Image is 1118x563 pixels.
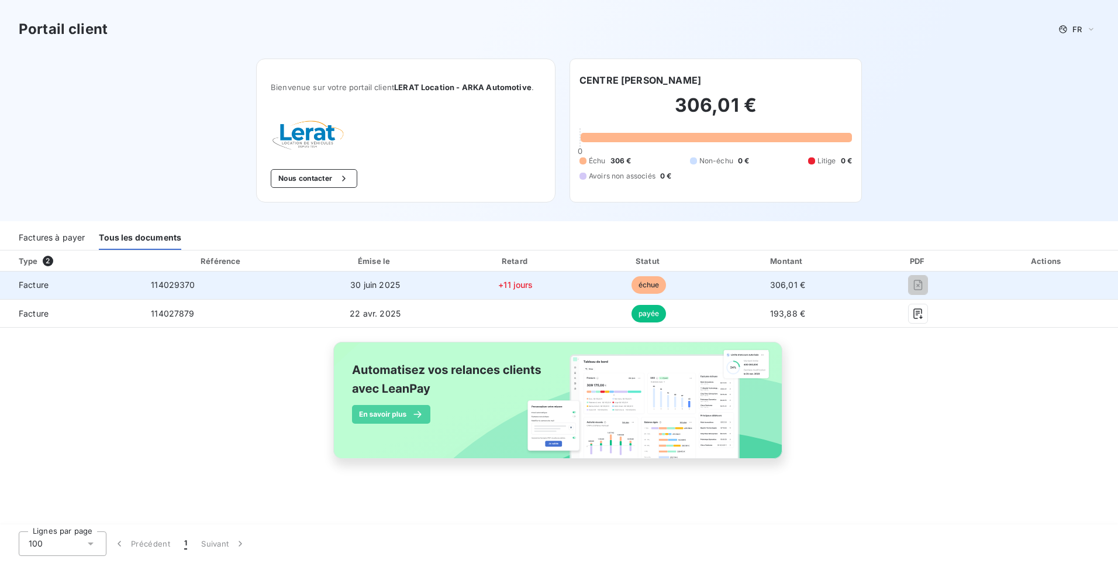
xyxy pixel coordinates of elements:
button: Suivant [194,531,253,556]
img: Company logo [271,120,346,150]
div: Actions [978,255,1116,267]
span: LERAT Location - ARKA Automotive [394,83,532,92]
span: 0 € [660,171,671,181]
button: 1 [177,531,194,556]
div: Référence [201,256,240,266]
div: PDF [863,255,974,267]
span: 0 [578,146,582,156]
span: payée [632,305,667,322]
span: 193,88 € [770,308,805,318]
img: banner [323,335,795,479]
div: Factures à payer [19,225,85,250]
span: Bienvenue sur votre portail client . [271,83,541,92]
span: 114029370 [151,280,195,290]
h2: 306,01 € [579,94,852,129]
span: Échu [589,156,606,166]
div: Tous les documents [99,225,181,250]
span: Avoirs non associés [589,171,655,181]
span: FR [1072,25,1082,34]
span: 100 [29,538,43,550]
span: Facture [9,308,132,320]
span: 1 [184,538,187,550]
div: Montant [717,255,858,267]
div: Statut [585,255,712,267]
span: +11 jours [498,280,533,290]
button: Nous contacter [271,169,357,188]
span: 30 juin 2025 [350,280,400,290]
span: échue [632,276,667,294]
span: Non-échu [699,156,733,166]
span: 306,01 € [770,280,805,290]
span: 0 € [841,156,852,166]
span: 0 € [738,156,749,166]
div: Retard [451,255,581,267]
h6: CENTRE [PERSON_NAME] [579,73,701,87]
div: Type [12,255,139,267]
span: 306 € [610,156,632,166]
span: Litige [817,156,836,166]
div: Émise le [304,255,446,267]
span: 114027879 [151,308,194,318]
span: 2 [43,256,53,266]
span: Facture [9,279,132,291]
h3: Portail client [19,19,108,40]
button: Précédent [106,531,177,556]
span: 22 avr. 2025 [350,308,401,318]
